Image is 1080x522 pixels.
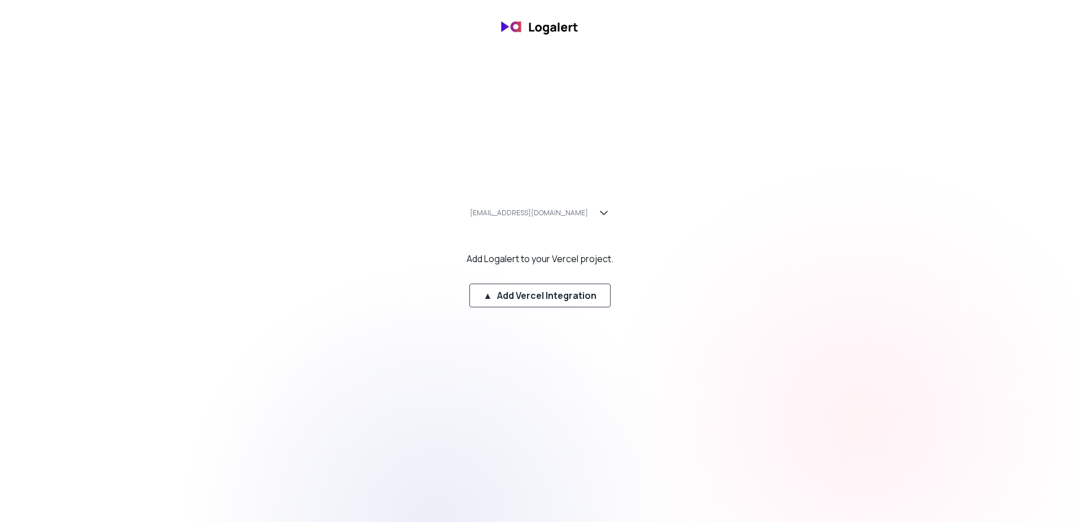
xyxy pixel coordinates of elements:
img: banner logo [495,14,585,40]
div: ▲ Add Vercel Integration [484,289,597,302]
button: [EMAIL_ADDRESS][DOMAIN_NAME] [456,201,625,225]
div: Add Logalert to your Vercel project. [467,252,613,266]
button: ▲ Add Vercel Integration [469,284,611,307]
div: [EMAIL_ADDRESS][DOMAIN_NAME] [470,208,588,217]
